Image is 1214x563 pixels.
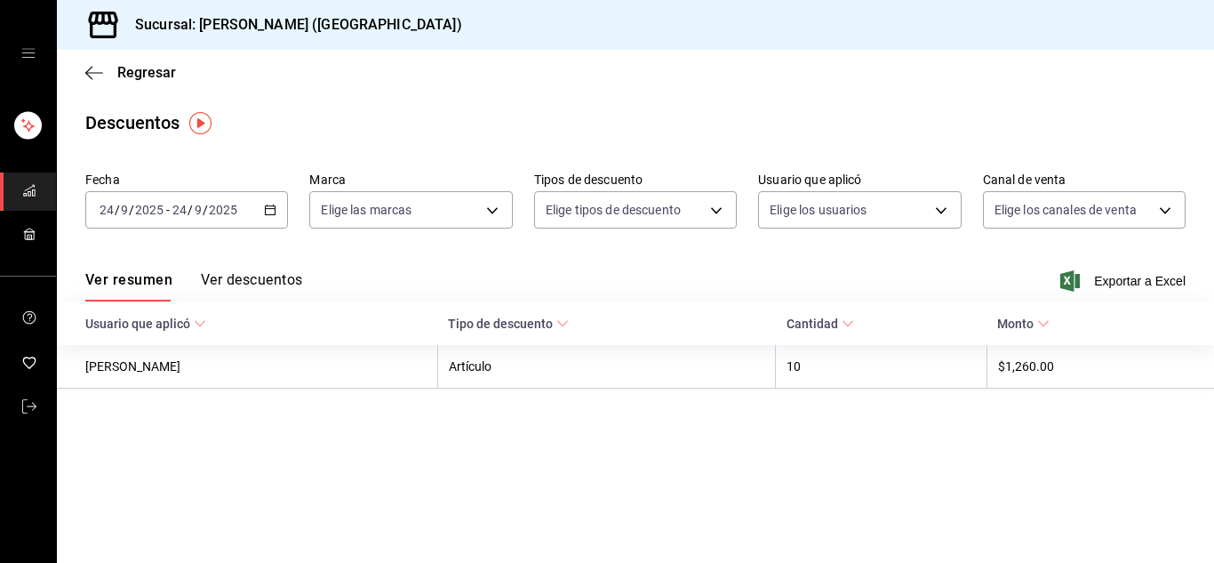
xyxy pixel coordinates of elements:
input: ---- [208,203,238,217]
div: navigation tabs [85,271,302,302]
h3: Sucursal: [PERSON_NAME] ([GEOGRAPHIC_DATA]) [121,14,462,36]
button: Exportar a Excel [1064,270,1186,292]
th: [PERSON_NAME] [57,345,437,389]
span: / [115,203,120,217]
label: Canal de venta [983,173,1186,186]
input: -- [194,203,203,217]
span: / [129,203,134,217]
input: -- [120,203,129,217]
th: Artículo [437,345,775,389]
span: Elige tipos de descuento [546,201,681,219]
button: Ver resumen [85,271,172,302]
span: / [188,203,193,217]
span: - [166,203,170,217]
span: Monto [997,317,1050,331]
span: Usuario que aplicó [85,317,206,331]
span: Regresar [117,64,176,81]
label: Usuario que aplicó [758,173,961,186]
span: Elige las marcas [321,201,411,219]
span: Tipo de descuento [448,317,569,331]
div: Descuentos [85,109,180,136]
button: open drawer [21,46,36,60]
input: ---- [134,203,164,217]
input: -- [172,203,188,217]
button: Ver descuentos [201,271,302,302]
span: / [203,203,208,217]
span: Elige los canales de venta [994,201,1137,219]
input: -- [99,203,115,217]
button: Regresar [85,64,176,81]
th: 10 [776,345,987,389]
label: Fecha [85,173,288,186]
img: Tooltip marker [189,112,212,134]
label: Marca [309,173,512,186]
span: Elige los usuarios [770,201,867,219]
label: Tipos de descuento [534,173,737,186]
th: $1,260.00 [986,345,1214,389]
span: Cantidad [787,317,854,331]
